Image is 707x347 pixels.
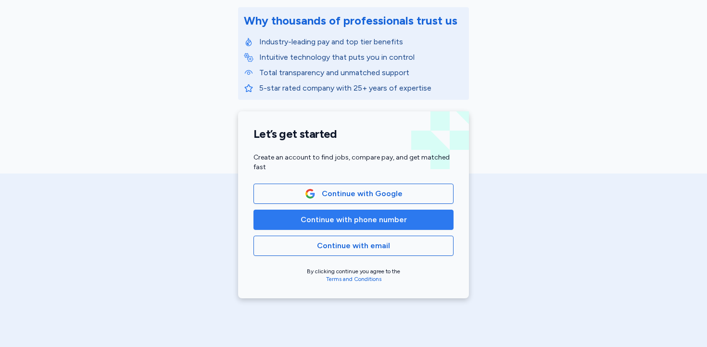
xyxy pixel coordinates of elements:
[253,127,454,141] h1: Let’s get started
[301,214,407,226] span: Continue with phone number
[253,236,454,256] button: Continue with email
[259,67,463,79] p: Total transparency and unmatched support
[259,52,463,63] p: Intuitive technology that puts you in control
[259,82,463,94] p: 5-star rated company with 25+ years of expertise
[253,210,454,230] button: Continue with phone number
[305,188,316,199] img: Google Logo
[326,276,381,282] a: Terms and Conditions
[322,188,403,200] span: Continue with Google
[253,153,454,172] div: Create an account to find jobs, compare pay, and get matched fast
[317,240,390,252] span: Continue with email
[253,184,454,204] button: Google LogoContinue with Google
[244,13,457,28] div: Why thousands of professionals trust us
[253,267,454,283] div: By clicking continue you agree to the
[259,36,463,48] p: Industry-leading pay and top tier benefits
